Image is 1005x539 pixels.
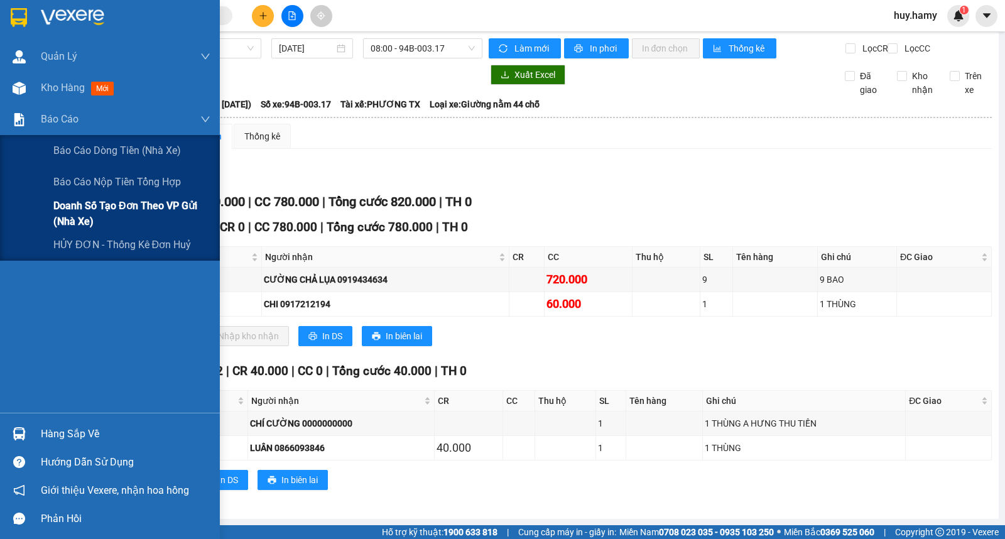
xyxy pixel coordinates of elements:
span: aim [317,11,325,20]
button: In đơn chọn [632,38,700,58]
div: Hàng sắp về [41,425,210,444]
div: 1 [598,441,623,455]
span: TH 0 [442,220,468,234]
span: SL 2 [199,364,223,378]
span: Cung cấp máy in - giấy in: [518,525,616,539]
span: Người nhận [265,250,496,264]
span: | [320,220,323,234]
span: printer [574,44,585,54]
span: notification [13,484,25,496]
button: caret-down [975,5,997,27]
div: 9 [702,273,731,286]
span: Tổng cước 820.000 [329,194,436,209]
span: | [326,364,329,378]
button: printerIn biên lai [258,470,328,490]
span: In phơi [590,41,619,55]
button: printerIn biên lai [362,326,432,346]
div: 720.000 [546,271,629,288]
th: Thu hộ [633,247,700,268]
button: bar-chartThống kê [703,38,776,58]
div: 9 BAO [820,273,894,286]
span: TH 0 [445,194,472,209]
button: syncLàm mới [489,38,561,58]
span: copyright [935,528,944,536]
span: Kho nhận [907,69,940,97]
strong: 0369 525 060 [820,527,874,537]
div: 1 THÙNG [705,441,903,455]
span: Tài xế: PHƯƠNG TX [340,97,420,111]
span: down [200,114,210,124]
div: Hướng dẫn sử dụng [41,453,210,472]
span: down [200,52,210,62]
span: CC 0 [298,364,323,378]
th: SL [596,391,626,411]
div: 1 [598,416,623,430]
span: Báo cáo dòng tiền (nhà xe) [53,143,181,158]
img: logo-vxr [11,8,27,27]
img: solution-icon [13,113,26,126]
button: file-add [281,5,303,27]
span: | [291,364,295,378]
span: printer [308,332,317,342]
span: Làm mới [514,41,551,55]
th: Tên hàng [626,391,703,411]
button: printerIn phơi [564,38,629,58]
span: Tổng cước 40.000 [332,364,432,378]
th: Ghi chú [818,247,897,268]
span: | [884,525,886,539]
span: | [248,220,251,234]
span: Miền Nam [619,525,774,539]
span: Hỗ trợ kỹ thuật: [382,525,497,539]
img: warehouse-icon [13,50,26,63]
span: In biên lai [281,473,318,487]
th: CR [435,391,503,411]
span: printer [268,476,276,486]
span: question-circle [13,456,25,468]
div: LUÂN 0866093846 [250,441,432,455]
span: | [322,194,325,209]
div: CHI 0917212194 [264,297,507,311]
span: HỦY ĐƠN - Thống kê đơn huỷ [53,237,191,253]
img: warehouse-icon [13,427,26,440]
span: Doanh số tạo đơn theo VP gửi (nhà xe) [53,198,210,229]
span: file-add [288,11,296,20]
span: | [436,220,439,234]
span: sync [499,44,509,54]
span: mới [91,82,114,95]
span: 1 [962,6,966,14]
span: download [501,70,509,80]
span: CC 780.000 [254,220,317,234]
span: Lọc CR [857,41,890,55]
span: caret-down [981,10,992,21]
img: icon-new-feature [953,10,964,21]
span: | [226,364,229,378]
button: printerIn DS [194,470,248,490]
span: ĐC Giao [900,250,979,264]
span: | [248,194,251,209]
div: 40.000 [437,439,500,457]
span: Loại xe: Giường nằm 44 chỗ [430,97,540,111]
span: 08:00 - 94B-003.17 [371,39,474,58]
span: Miền Bắc [784,525,874,539]
span: Trên xe [960,69,992,97]
span: Xuất Excel [514,68,555,82]
span: Lọc CC [899,41,932,55]
span: CR 40.000 [232,364,288,378]
span: huy.hamy [884,8,947,23]
span: In biên lai [386,329,422,343]
button: plus [252,5,274,27]
div: Thống kê [244,129,280,143]
div: 1 [702,297,731,311]
div: 1 THÙNG A HƯNG THU TIỀN [705,416,903,430]
div: Phản hồi [41,509,210,528]
input: 14/10/2025 [279,41,335,55]
span: ⚪️ [777,530,781,535]
button: downloadXuất Excel [491,65,565,85]
div: CƯỜNG CHẢ LỤA 0919434634 [264,273,507,286]
th: SL [700,247,733,268]
th: Thu hộ [535,391,597,411]
button: aim [310,5,332,27]
img: warehouse-icon [13,82,26,95]
span: Kho hàng [41,82,85,94]
span: Đã giao [855,69,888,97]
